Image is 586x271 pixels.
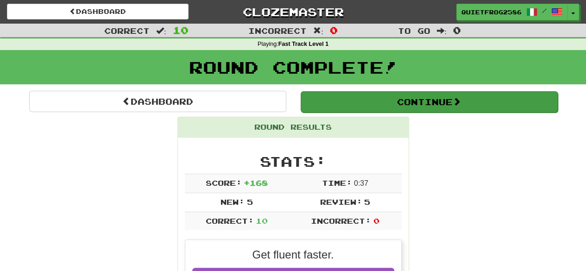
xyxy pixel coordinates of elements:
div: Round Results [178,117,409,138]
strong: Fast Track Level 1 [278,41,329,47]
span: New: [221,197,245,206]
span: Time: [321,178,352,187]
h2: Stats: [185,154,402,169]
span: Score: [205,178,241,187]
span: 10 [256,216,268,225]
span: To go [397,26,430,35]
span: : [313,27,323,35]
button: Continue [301,91,558,113]
span: 0 [330,25,338,36]
span: 0 : 37 [354,179,368,187]
span: Review: [320,197,362,206]
span: : [436,27,447,35]
a: Dashboard [29,91,286,112]
a: Dashboard [7,4,189,19]
span: 0 [373,216,379,225]
span: Incorrect [248,26,307,35]
a: QuietFrog2586 / [456,4,567,20]
span: Correct: [205,216,253,225]
a: Clozemaster [202,4,384,20]
span: + 168 [244,178,268,187]
span: 5 [364,197,370,206]
span: 0 [453,25,461,36]
span: : [156,27,166,35]
h1: Round Complete! [3,58,583,76]
span: 5 [246,197,252,206]
span: / [542,7,547,14]
span: 10 [173,25,189,36]
span: Correct [104,26,150,35]
p: Get fluent faster. [192,247,394,263]
span: QuietFrog2586 [461,8,522,16]
span: Incorrect: [311,216,371,225]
